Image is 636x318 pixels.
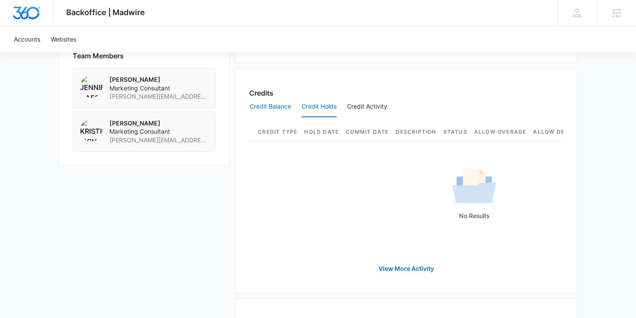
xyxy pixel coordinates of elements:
a: Accounts [9,26,45,52]
span: Allow Overage [474,128,527,136]
span: [PERSON_NAME][EMAIL_ADDRESS][PERSON_NAME][DOMAIN_NAME] [109,92,208,101]
span: [PERSON_NAME][EMAIL_ADDRESS][PERSON_NAME][DOMAIN_NAME] [109,136,208,145]
img: Kristina Mcvay [80,119,103,141]
h3: Credits [249,88,273,98]
a: Websites [45,26,81,52]
a: View More Activity [370,258,443,279]
span: Team Members [73,51,124,61]
span: Description [395,128,436,136]
img: No Results [453,166,496,209]
button: Credit Holds [302,96,337,117]
img: Jennifer Haessler [80,75,103,98]
p: [PERSON_NAME] [109,119,208,128]
span: Allow Deficit [533,128,580,136]
span: Credit Type [258,128,297,136]
p: [PERSON_NAME] [109,75,208,84]
button: Credit Balance [250,96,291,117]
span: Commit Date [346,128,389,136]
span: Hold Date [304,128,339,136]
span: Backoffice | Madwire [66,8,145,17]
span: Marketing Consultant [109,84,208,93]
span: Marketing Consultant [109,127,208,136]
span: Status [443,128,467,136]
button: Credit Activity [347,96,387,117]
